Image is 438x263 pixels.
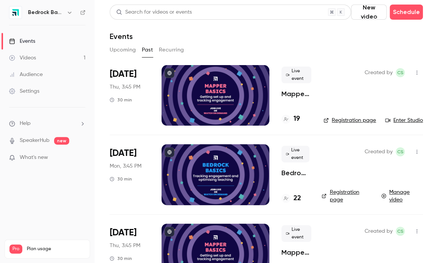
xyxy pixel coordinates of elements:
[110,144,149,205] div: Mar 4 Mon, 3:45 PM (Europe/London)
[9,54,36,62] div: Videos
[110,242,140,249] span: Thu, 3:45 PM
[397,227,404,236] span: CS
[281,146,309,162] span: Live event
[281,89,311,98] a: Mapper Basics- getting set up and tracking engagement
[322,188,372,204] a: Registration page
[397,147,404,156] span: CS
[159,44,184,56] button: Recurring
[28,9,64,16] h6: Bedrock Basics
[396,68,405,77] span: Catherine Stallard
[110,227,137,239] span: [DATE]
[9,87,39,95] div: Settings
[396,227,405,236] span: Catherine Stallard
[397,68,404,77] span: CS
[110,44,136,56] button: Upcoming
[27,246,85,252] span: Plan usage
[281,168,309,177] a: Bedrock Basics- tracking engagement and optimising teaching
[281,248,311,257] a: Mapper Basics- getting set up and tracking engagement
[116,8,192,16] div: Search for videos or events
[281,225,311,242] span: Live event
[9,6,22,19] img: Bedrock Basics
[110,32,133,41] h1: Events
[54,137,69,145] span: new
[294,114,300,124] h4: 19
[351,5,387,20] button: New video
[110,147,137,159] span: [DATE]
[281,67,311,83] span: Live event
[76,154,85,161] iframe: Noticeable Trigger
[110,65,149,126] div: Mar 7 Thu, 3:45 PM (Europe/London)
[323,117,376,124] a: Registration page
[110,176,132,182] div: 30 min
[281,193,301,204] a: 22
[396,147,405,156] span: Catherine Stallard
[110,97,132,103] div: 30 min
[365,147,393,156] span: Created by
[110,68,137,80] span: [DATE]
[9,37,35,45] div: Events
[381,188,423,204] a: Manage video
[390,5,423,20] button: Schedule
[20,137,50,145] a: SpeakerHub
[385,117,423,124] a: Enter Studio
[294,193,301,204] h4: 22
[9,71,43,78] div: Audience
[142,44,153,56] button: Past
[9,120,85,128] li: help-dropdown-opener
[365,227,393,236] span: Created by
[365,68,393,77] span: Created by
[110,255,132,261] div: 30 min
[20,154,48,162] span: What's new
[110,162,141,170] span: Mon, 3:45 PM
[110,83,140,91] span: Thu, 3:45 PM
[9,244,22,254] span: Pro
[281,114,300,124] a: 19
[20,120,31,128] span: Help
